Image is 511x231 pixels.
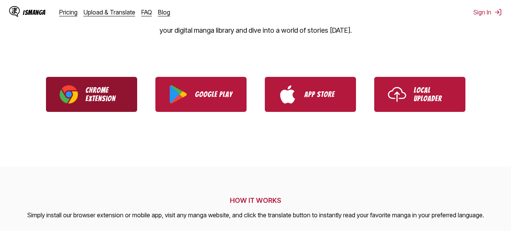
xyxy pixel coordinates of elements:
p: Chrome Extension [85,86,123,103]
p: Google Play [195,90,233,99]
h2: HOW IT WORKS [27,196,484,204]
a: Download IsManga from Google Play [155,77,247,112]
img: App Store logo [278,85,297,104]
a: Download IsManga Chrome Extension [46,77,137,112]
a: Upload & Translate [84,8,135,16]
div: IsManga [23,9,46,16]
a: Download IsManga from App Store [265,77,356,112]
img: Sign out [494,8,502,16]
p: Local Uploader [414,86,452,103]
img: Google Play logo [169,85,187,104]
img: IsManga Logo [9,6,20,17]
button: Sign In [473,8,502,16]
p: App Store [304,90,342,99]
a: FAQ [141,8,152,16]
img: Upload icon [388,85,406,104]
a: IsManga LogoIsManga [9,6,59,18]
a: Blog [158,8,170,16]
a: Pricing [59,8,78,16]
img: Chrome logo [60,85,78,104]
p: Simply install our browser extension or mobile app, visit any manga website, and click the transl... [27,210,484,220]
a: Use IsManga Local Uploader [374,77,465,112]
